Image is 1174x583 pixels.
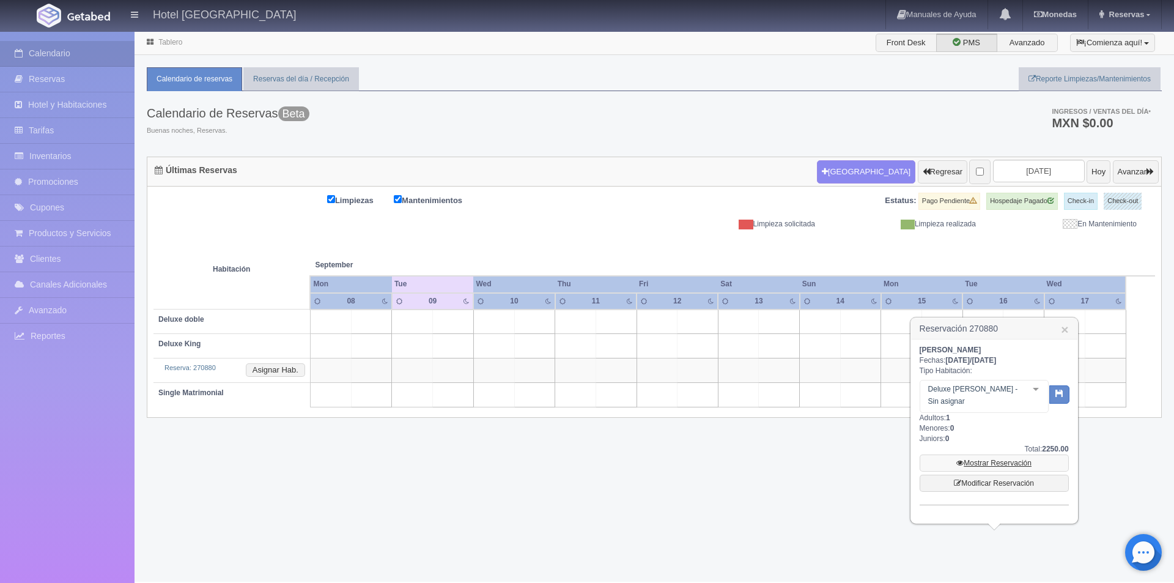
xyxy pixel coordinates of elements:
h4: Hotel [GEOGRAPHIC_DATA] [153,6,296,21]
div: Limpieza realizada [824,219,985,229]
div: 08 [339,296,364,306]
label: Avanzado [997,34,1058,52]
th: Tue [962,276,1044,292]
button: Asignar Hab. [246,363,305,377]
img: Getabed [67,12,110,21]
div: 16 [991,296,1016,306]
div: Limpieza solicitada [663,219,824,229]
button: Regresar [918,160,967,184]
span: September [315,260,468,270]
a: Calendario de reservas [147,67,242,91]
span: Ingresos / Ventas del día [1052,108,1151,115]
strong: Habitación [213,265,250,273]
input: Mantenimientos [394,195,402,203]
b: Monedas [1034,10,1077,19]
b: Deluxe doble [158,315,204,324]
div: 09 [420,296,445,306]
span: [DATE] [945,356,970,365]
label: Check-out [1104,193,1142,210]
label: Hospedaje Pagado [986,193,1058,210]
h3: Reservación 270880 [911,318,1077,340]
label: Pago Pendiente [918,193,980,210]
div: Fechas: Tipo Habitación: Adultos: Menores: Juniors: [920,345,1069,505]
a: Mostrar Reservación [920,455,1069,472]
th: Thu [555,276,637,292]
div: 14 [828,296,853,306]
th: Sun [800,276,881,292]
b: 2250.00 [1042,445,1068,453]
button: Avanzar [1113,160,1159,184]
a: Modificar Reservación [920,475,1069,492]
th: Wed [1044,276,1126,292]
button: [GEOGRAPHIC_DATA] [817,160,915,184]
span: Deluxe [PERSON_NAME] - Sin asignar [925,383,1024,407]
div: 12 [665,296,690,306]
button: ¡Comienza aquí! [1070,34,1155,52]
input: Limpiezas [327,195,335,203]
b: / [945,356,996,365]
span: Reservas [1106,10,1145,19]
div: Total: [920,444,1069,455]
div: 15 [909,296,934,306]
th: Sat [718,276,799,292]
th: Tue [392,276,474,292]
div: 11 [583,296,608,306]
img: Getabed [37,4,61,28]
b: [PERSON_NAME] [920,346,981,354]
div: 13 [746,296,771,306]
div: En Mantenimiento [985,219,1146,229]
th: Wed [473,276,555,292]
th: Fri [637,276,718,292]
label: Front Desk [876,34,937,52]
b: Single Matrimonial [158,388,224,397]
a: × [1061,323,1068,336]
th: Mon [310,276,392,292]
span: [DATE] [972,356,996,365]
h3: Calendario de Reservas [147,106,309,120]
a: Reservas del día / Recepción [243,67,359,91]
label: Estatus: [885,195,916,207]
h3: MXN $0.00 [1052,117,1151,129]
b: 1 [946,414,950,422]
a: Tablero [158,38,182,46]
label: Mantenimientos [394,193,481,207]
label: Limpiezas [327,193,392,207]
a: Reserva: 270880 [164,364,216,371]
b: Deluxe King [158,340,201,348]
label: PMS [936,34,997,52]
div: 17 [1072,296,1098,306]
b: 0 [950,424,954,433]
span: Beta [278,106,309,121]
button: Hoy [1087,160,1110,184]
th: Mon [881,276,962,292]
label: Check-in [1064,193,1098,210]
h4: Últimas Reservas [155,166,237,175]
a: Reporte Limpiezas/Mantenimientos [1019,67,1161,91]
div: 10 [501,296,526,306]
span: Buenas noches, Reservas. [147,126,309,136]
b: 0 [945,434,950,443]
